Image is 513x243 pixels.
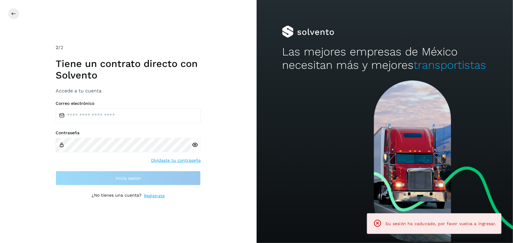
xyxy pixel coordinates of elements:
[56,58,201,81] h1: Tiene un contrato directo con Solvento
[56,101,201,106] label: Correo electrónico
[56,44,201,51] div: /2
[56,171,201,185] button: Inicia sesión
[144,193,165,199] a: Regístrate
[56,45,58,50] span: 2
[151,157,201,164] a: Olvidaste tu contraseña
[282,45,487,72] h2: Las mejores empresas de México necesitan más y mejores
[56,130,201,135] label: Contraseña
[92,193,141,199] p: ¿No tienes una cuenta?
[115,176,141,180] span: Inicia sesión
[386,221,496,226] span: Su sesión ha caducado, por favor vuelva a ingresar.
[414,58,486,72] span: transportistas
[56,88,201,94] h3: Accede a tu cuenta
